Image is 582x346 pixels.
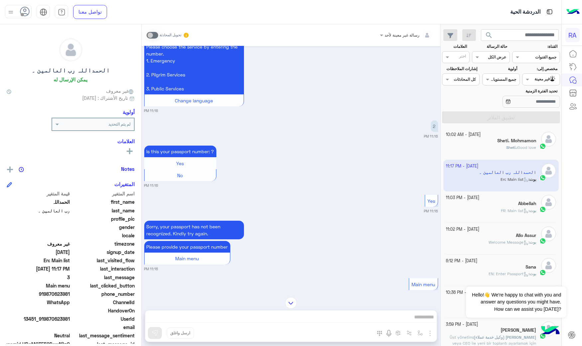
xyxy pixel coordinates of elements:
[175,98,213,103] span: Change language
[466,287,566,318] span: Hello!👋 We're happy to chat with you and answer any questions you might have. How can we assist y...
[71,257,135,264] span: last_visited_flow
[539,238,546,244] img: WhatsApp
[529,208,536,213] span: بوت
[474,335,536,340] span: [PERSON_NAME] (وكيل خدمة عملاء)
[7,198,70,205] span: الحمداللہ
[541,195,556,210] img: defaultAdmin.png
[108,122,131,127] b: لم يتم التحديد
[71,315,135,322] span: UserId
[446,132,481,138] small: [DATE] - 10:02 AM
[7,190,70,197] span: قيمة المتغير
[446,226,480,233] small: [DATE] - 11:02 PM
[427,198,435,204] span: Yes
[518,145,536,150] span: Good love
[177,173,183,178] span: No
[7,290,70,297] span: 919870623981
[71,190,135,197] span: اسم المتغير
[71,249,135,256] span: signup_date
[485,31,493,39] span: search
[7,8,15,16] img: profile
[71,207,135,214] span: last_name
[501,327,536,333] h5: Ahmet Aslıhan
[539,269,546,276] img: WhatsApp
[7,265,70,272] span: 2025-09-26T20:17:06.133Z
[19,167,24,172] img: notes
[73,5,107,19] a: تواصل معنا
[144,241,230,253] p: 26/9/2025, 11:16 PM
[510,8,540,17] p: الدردشة الحية
[55,5,68,19] a: tab
[71,265,135,272] span: last_interaction
[54,76,88,82] h6: يمكن الإرسال له
[539,319,562,343] img: hulul-logo.png
[7,167,13,173] img: add
[501,208,528,213] span: FR: Main list
[424,208,438,214] small: 11:16 PM
[523,66,557,72] label: مخصص إلى:
[7,207,70,214] span: رب العالمین ۔
[446,321,478,328] small: [DATE] - 3:59 PM
[7,299,70,306] span: 2
[71,215,135,222] span: profile_pic
[473,335,536,340] b: :
[144,108,158,113] small: 11:16 PM
[7,324,70,331] span: null
[175,256,199,261] span: Main menu
[71,282,135,289] span: last_clicked_button
[7,257,70,264] span: En: Main list
[71,274,135,281] span: last_message
[539,143,546,150] img: WhatsApp
[431,120,438,132] p: 26/9/2025, 11:16 PM
[144,221,244,239] p: 26/9/2025, 11:16 PM
[518,201,536,206] h5: Abbellah
[541,258,556,273] img: defaultAdmin.png
[473,44,507,50] label: حالة الرسالة
[565,28,580,42] div: RA
[7,332,70,339] span: 0
[528,208,536,213] b: :
[32,66,110,74] h5: الحمداللہ رب العالمین ۔
[7,274,70,281] span: 3
[529,240,536,245] span: بوت
[71,290,135,297] span: phone_number
[167,327,194,339] button: ارسل واغلق
[489,240,528,245] span: Welcome Message
[71,299,135,306] span: ChannelId
[71,232,135,239] span: locale
[459,53,467,61] div: اختر
[7,232,70,239] span: null
[566,5,580,19] img: Logo
[106,87,135,94] span: غير معروف
[71,198,135,205] span: first_name
[7,224,70,231] span: null
[7,138,135,144] h6: العلامات
[144,183,158,188] small: 11:16 PM
[506,145,518,150] b: :
[446,258,478,264] small: [DATE] - 6:12 PM
[7,249,70,256] span: 2025-09-26T20:16:05.723Z
[424,134,438,139] small: 11:16 PM
[160,33,181,38] small: تحويل المحادثة
[123,109,135,115] h6: أولوية
[114,181,135,187] h6: المتغيرات
[481,29,497,44] button: search
[71,324,135,331] span: email
[176,161,184,166] span: Yes
[443,66,477,72] label: إشارات الملاحظات
[71,307,135,314] span: HandoverOn
[144,41,244,94] p: 26/9/2025, 11:16 PM
[7,315,70,322] span: 13451_919870623981
[59,39,82,61] img: defaultAdmin.png
[82,94,128,101] span: تاريخ الأشتراك : [DATE]
[285,297,297,309] img: scroll
[144,146,216,157] p: 26/9/2025, 11:16 PM
[446,289,480,296] small: [DATE] - 10:36 PM
[545,8,554,16] img: tab
[58,8,65,16] img: tab
[411,282,435,287] span: Main menu
[442,111,560,123] button: تطبيق الفلاتر
[71,332,135,339] span: last_message_sentiment
[483,88,557,94] label: تحديد الفترة الزمنية
[71,240,135,247] span: timezone
[516,233,536,238] h5: Allo Assur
